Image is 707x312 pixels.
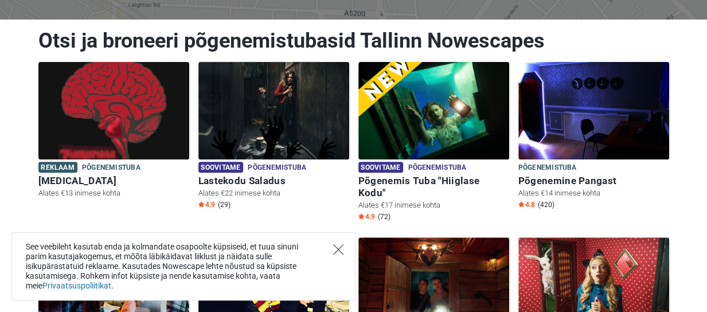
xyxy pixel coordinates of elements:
[518,200,535,209] span: 4.8
[518,188,669,198] p: Alates €14 inimese kohta
[38,188,189,198] p: Alates €13 inimese kohta
[42,281,111,290] a: Privaatsuspoliitikat
[11,232,356,301] div: See veebileht kasutab enda ja kolmandate osapoolte küpsiseid, et tuua sinuni parim kasutajakogemu...
[198,201,204,207] img: Star
[198,200,215,209] span: 4.9
[38,175,189,187] h6: [MEDICAL_DATA]
[518,62,669,212] a: Põgenemine Pangast Põgenemistuba Põgenemine Pangast Alates €14 inimese kohta Star4.8 (420)
[333,244,343,255] button: Close
[378,212,390,221] span: (72)
[518,162,577,174] span: Põgenemistuba
[198,188,349,198] p: Alates €22 inimese kohta
[518,62,669,159] img: Põgenemine Pangast
[358,162,404,173] span: Soovitame
[518,175,669,187] h6: Põgenemine Pangast
[198,62,349,212] a: Lastekodu Saladus Soovitame Põgenemistuba Lastekodu Saladus Alates €22 inimese kohta Star4.9 (29)
[218,200,231,209] span: (29)
[408,162,466,174] span: Põgenemistuba
[198,62,349,159] img: Lastekodu Saladus
[248,162,306,174] span: Põgenemistuba
[538,200,554,209] span: (420)
[518,201,524,207] img: Star
[358,62,509,224] a: Põgenemis Tuba "Hiiglase Kodu" Soovitame Põgenemistuba Põgenemis Tuba "Hiiglase Kodu" Alates €17 ...
[198,162,244,173] span: Soovitame
[38,162,77,173] span: Reklaam
[198,175,349,187] h6: Lastekodu Saladus
[358,200,509,210] p: Alates €17 inimese kohta
[358,62,509,159] img: Põgenemis Tuba "Hiiglase Kodu"
[358,175,509,199] h6: Põgenemis Tuba "Hiiglase Kodu"
[358,212,375,221] span: 4.9
[82,162,140,174] span: Põgenemistuba
[38,62,189,159] img: Paranoia
[38,28,669,53] h1: Otsi ja broneeri põgenemistubasid Tallinn Nowescapes
[358,213,364,219] img: Star
[38,62,189,201] a: Paranoia Reklaam Põgenemistuba [MEDICAL_DATA] Alates €13 inimese kohta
